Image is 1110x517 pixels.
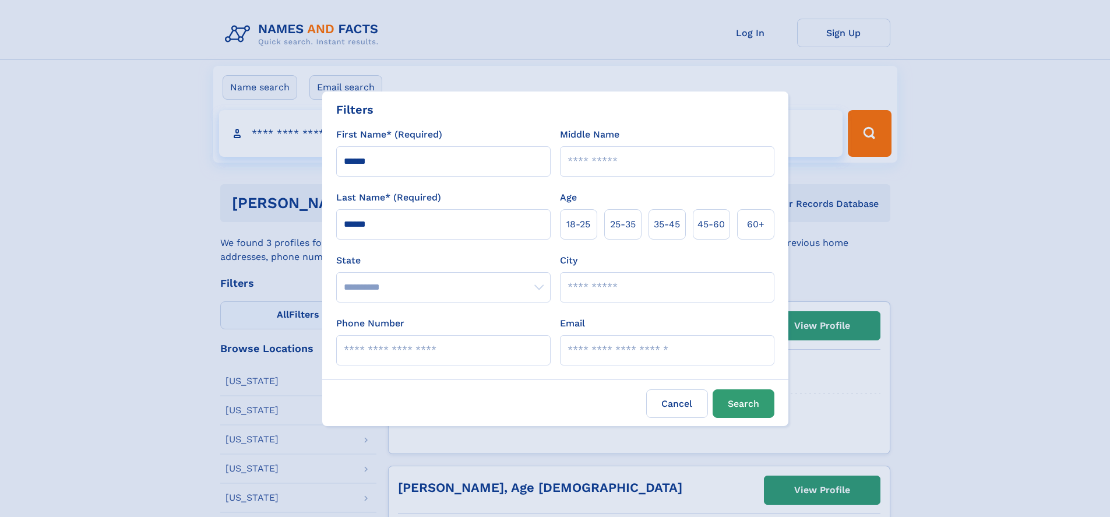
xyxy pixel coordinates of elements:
span: 18‑25 [566,217,590,231]
button: Search [713,389,774,418]
label: Last Name* (Required) [336,191,441,205]
div: Filters [336,101,373,118]
label: First Name* (Required) [336,128,442,142]
label: State [336,254,551,268]
label: Age [560,191,577,205]
span: 35‑45 [654,217,680,231]
label: Middle Name [560,128,619,142]
label: Phone Number [336,316,404,330]
span: 60+ [747,217,764,231]
span: 25‑35 [610,217,636,231]
label: City [560,254,577,268]
label: Email [560,316,585,330]
span: 45‑60 [697,217,725,231]
label: Cancel [646,389,708,418]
